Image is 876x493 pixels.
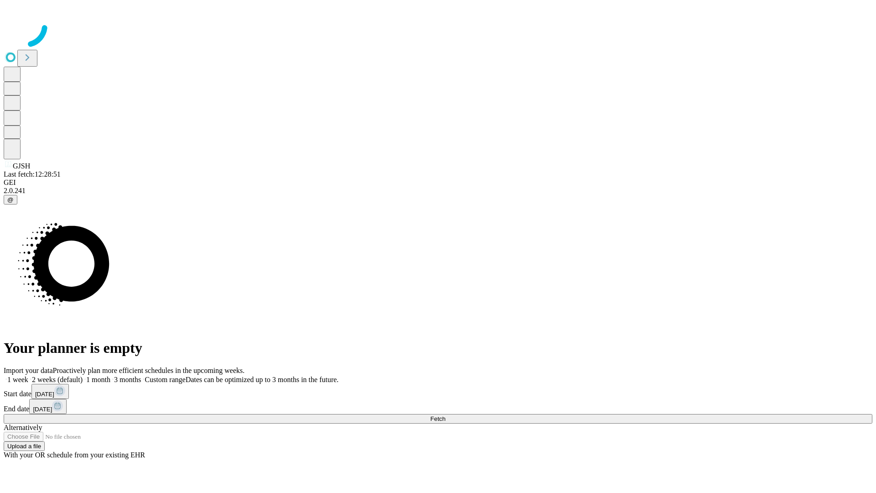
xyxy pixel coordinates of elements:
[4,178,872,187] div: GEI
[4,340,872,357] h1: Your planner is empty
[430,415,445,422] span: Fetch
[4,414,872,424] button: Fetch
[4,195,17,205] button: @
[29,399,67,414] button: [DATE]
[4,367,53,374] span: Import your data
[145,376,185,383] span: Custom range
[4,187,872,195] div: 2.0.241
[53,367,245,374] span: Proactively plan more efficient schedules in the upcoming weeks.
[186,376,339,383] span: Dates can be optimized up to 3 months in the future.
[32,376,83,383] span: 2 weeks (default)
[33,406,52,413] span: [DATE]
[114,376,141,383] span: 3 months
[7,196,14,203] span: @
[35,391,54,398] span: [DATE]
[4,451,145,459] span: With your OR schedule from your existing EHR
[4,384,872,399] div: Start date
[7,376,28,383] span: 1 week
[4,424,42,431] span: Alternatively
[4,399,872,414] div: End date
[13,162,30,170] span: GJSH
[31,384,69,399] button: [DATE]
[86,376,110,383] span: 1 month
[4,170,61,178] span: Last fetch: 12:28:51
[4,441,45,451] button: Upload a file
